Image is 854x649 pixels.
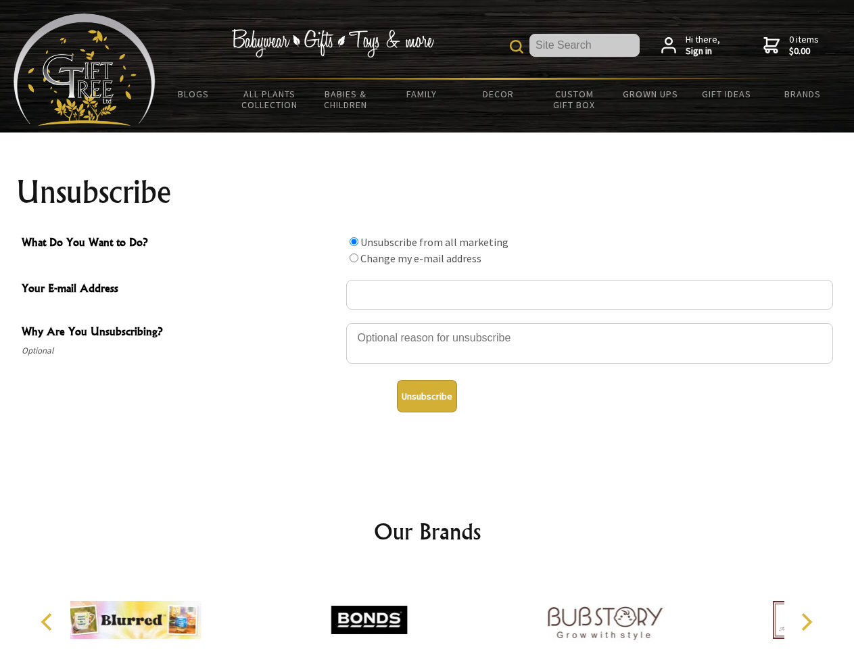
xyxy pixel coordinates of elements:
strong: $0.00 [789,45,819,57]
input: Site Search [529,34,640,57]
a: Family [384,80,460,108]
span: What Do You Want to Do? [22,234,339,254]
h2: Our Brands [27,515,828,548]
a: Decor [460,80,536,108]
strong: Sign in [686,45,720,57]
a: Babies & Children [308,80,384,119]
a: Gift Ideas [688,80,765,108]
a: Custom Gift Box [536,80,613,119]
a: Brands [765,80,841,108]
h1: Unsubscribe [16,176,838,208]
label: Change my e-mail address [360,251,481,265]
span: Optional [22,343,339,359]
span: Why Are You Unsubscribing? [22,323,339,343]
span: Hi there, [686,34,720,57]
a: Hi there,Sign in [661,34,720,57]
input: Your E-mail Address [346,280,833,310]
label: Unsubscribe from all marketing [360,235,508,249]
button: Next [791,607,821,637]
a: BLOGS [156,80,232,108]
button: Unsubscribe [397,380,457,412]
span: Your E-mail Address [22,280,339,299]
img: Babyware - Gifts - Toys and more... [14,14,156,126]
a: 0 items$0.00 [763,34,819,57]
button: Previous [34,607,64,637]
img: product search [510,40,523,53]
img: Babywear - Gifts - Toys & more [231,29,434,57]
input: What Do You Want to Do? [350,237,358,246]
span: 0 items [789,33,819,57]
input: What Do You Want to Do? [350,254,358,262]
a: All Plants Collection [232,80,308,119]
textarea: Why Are You Unsubscribing? [346,323,833,364]
a: Grown Ups [612,80,688,108]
